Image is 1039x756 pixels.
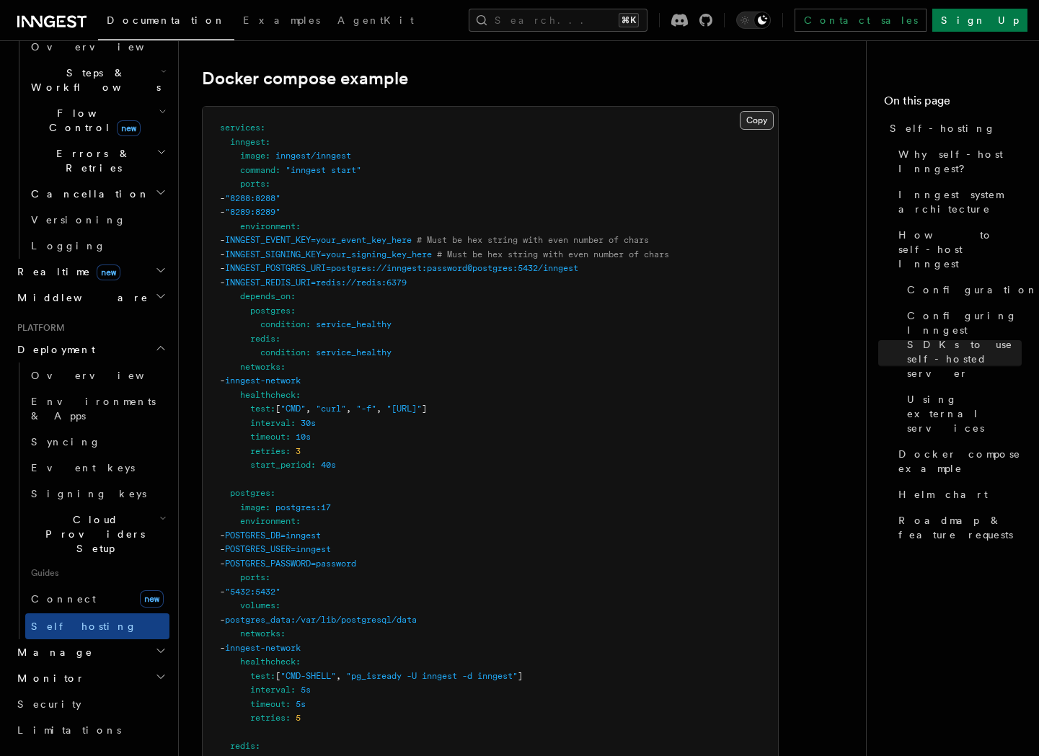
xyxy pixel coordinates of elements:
span: new [140,590,164,608]
span: Limitations [17,724,121,736]
a: Using external services [901,386,1022,441]
a: Examples [234,4,329,39]
span: volumes [240,600,275,610]
span: - [220,235,225,245]
span: postgres [250,306,291,316]
span: healthcheck [240,657,296,667]
span: ] [422,404,427,414]
a: Environments & Apps [25,388,169,429]
span: # Must be hex string with even number of chars [437,249,669,259]
a: Overview [25,34,169,60]
span: Realtime [12,264,120,279]
span: : [291,291,296,301]
span: Roadmap & feature requests [898,513,1022,542]
span: "[URL]" [386,404,422,414]
button: Errors & Retries [25,141,169,181]
span: condition [260,347,306,357]
a: Signing keys [25,481,169,507]
span: POSTGRES_PASSWORD=password [225,559,356,569]
a: Logging [25,233,169,259]
span: healthcheck [240,390,296,400]
a: Versioning [25,207,169,233]
span: postgres_data:/var/lib/postgresql/data [225,615,417,625]
span: - [220,277,225,288]
span: networks [240,628,280,639]
button: Deployment [12,337,169,363]
span: 5 [296,713,301,723]
span: : [275,334,280,344]
span: , [376,404,381,414]
span: command [240,165,275,175]
span: Monitor [12,671,85,685]
span: "inngest start" [286,165,361,175]
span: Docker compose example [898,447,1022,476]
span: "-f" [356,404,376,414]
span: redis [250,334,275,344]
span: : [255,741,260,751]
span: How to self-host Inngest [898,228,1022,271]
button: Manage [12,639,169,665]
span: Documentation [107,14,226,26]
span: services [220,123,260,133]
span: networks [240,362,280,372]
span: postgres [230,488,270,498]
button: Copy [740,111,774,130]
div: Deployment [12,363,169,639]
span: Inngest system architecture [898,187,1022,216]
a: Roadmap & feature requests [893,507,1022,548]
div: Inngest Functions [12,34,169,259]
span: [ [275,404,280,414]
span: : [270,671,275,681]
span: INNGEST_REDIS_URI=redis://redis:6379 [225,277,407,288]
span: : [296,657,301,667]
span: Why self-host Inngest? [898,147,1022,176]
span: : [296,390,301,400]
span: Errors & Retries [25,146,156,175]
span: - [220,559,225,569]
span: environment [240,221,296,231]
button: Middleware [12,285,169,311]
span: "curl" [316,404,346,414]
span: depends_on [240,291,291,301]
span: Guides [25,561,169,584]
span: - [220,544,225,554]
span: : [265,137,270,147]
span: Cancellation [25,187,150,201]
span: AgentKit [337,14,414,26]
span: Self-hosting [890,121,996,135]
span: 5s [301,685,311,695]
span: interval [250,418,291,428]
span: Overview [31,41,180,53]
span: - [220,207,225,217]
a: Documentation [98,4,234,40]
span: Platform [12,322,65,334]
a: Docker compose example [893,441,1022,481]
span: ] [518,671,523,681]
span: Syncing [31,436,101,448]
span: : [291,306,296,316]
span: inngest-network [225,375,301,386]
span: : [260,123,265,133]
a: Configuring Inngest SDKs to use self-hosted server [901,303,1022,386]
button: Realtimenew [12,259,169,285]
span: inngest [230,137,265,147]
button: Cloud Providers Setup [25,507,169,561]
span: - [220,375,225,386]
button: Flow Controlnew [25,100,169,141]
a: AgentKit [329,4,423,39]
span: Event keys [31,462,135,473]
span: Examples [243,14,320,26]
span: Signing keys [31,488,146,499]
span: : [286,446,291,456]
span: redis [230,741,255,751]
a: Syncing [25,429,169,455]
span: - [220,193,225,203]
span: Using external services [907,392,1022,435]
span: : [265,179,270,189]
span: "8288:8288" [225,193,280,203]
span: INNGEST_EVENT_KEY=your_event_key_here [225,235,412,245]
span: : [265,502,270,512]
span: image [240,502,265,512]
a: Why self-host Inngest? [893,141,1022,182]
a: Helm chart [893,481,1022,507]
